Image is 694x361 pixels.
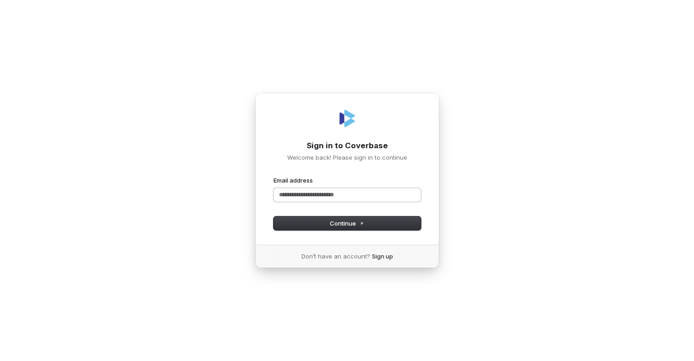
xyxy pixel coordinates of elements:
p: Welcome back! Please sign in to continue [273,153,421,162]
label: Email address [273,176,313,184]
a: Sign up [372,252,393,260]
img: Coverbase [336,108,358,129]
button: Continue [273,216,421,230]
h1: Sign in to Coverbase [273,140,421,151]
span: Don’t have an account? [301,252,370,260]
span: Continue [330,219,364,227]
